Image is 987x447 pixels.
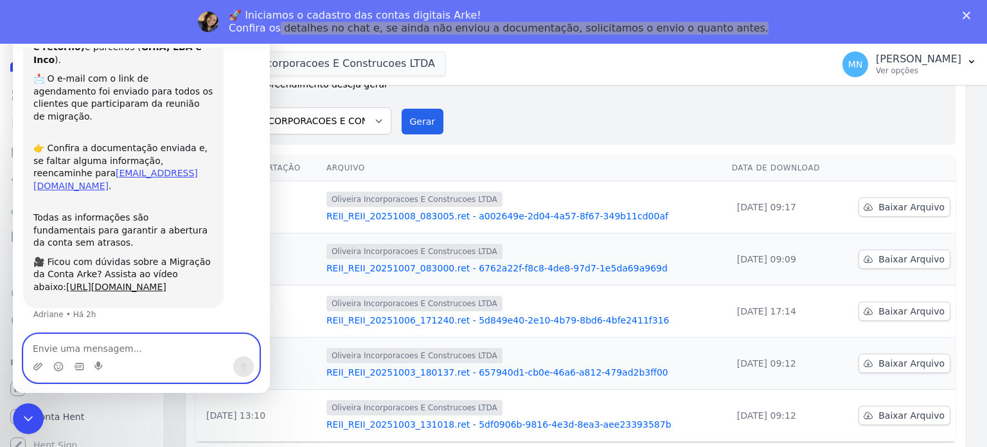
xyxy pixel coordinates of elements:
span: Baixar Arquivo [878,305,945,318]
a: Baixar Arquivo [858,197,950,217]
a: Contratos [5,111,159,136]
div: Fechar [226,5,249,28]
a: REII_REII_20251007_083000.ret - 6762a22f-f8c8-4de8-97d7-1e5da69a969d [326,262,722,275]
button: Início [201,5,226,30]
a: Transferências [5,252,159,278]
div: 👉 Confira a documentação enviada e, se faltar alguma informação, reencaminhe para . [21,117,200,180]
a: Negativação [5,309,159,334]
div: Plataformas [10,355,154,370]
span: Baixar Arquivo [878,201,945,214]
b: CNAB (remessa e retorno) [21,16,196,39]
a: Conta Hent [5,404,159,430]
div: Fechar [963,12,975,19]
div: Adriane • Há 2h [21,298,83,306]
span: Conta Hent [33,410,84,423]
div: Todas as informações são fundamentais para garantir a abertura da conta sem atrasos. [21,187,200,237]
iframe: Intercom live chat [13,403,44,434]
button: Enviar uma mensagem [220,343,241,364]
span: Oliveira Incorporacoes E Construcoes LTDA [326,244,502,259]
a: Lotes [5,167,159,193]
button: Upload do anexo [20,349,30,359]
th: Data de Download [727,155,839,181]
a: Crédito [5,280,159,306]
a: [URL][DOMAIN_NAME] [53,269,154,279]
p: [PERSON_NAME] [876,53,961,66]
b: GHIA, LBA e Inco [21,29,189,52]
button: Selecionador de GIF [61,349,71,359]
a: Visão Geral [5,82,159,108]
span: Baixar Arquivo [878,357,945,370]
th: Arquivo [321,155,727,181]
p: Ativo [62,16,84,29]
a: Baixar Arquivo [858,406,950,425]
a: Recebíveis [5,376,159,401]
a: Baixar Arquivo [858,302,950,321]
span: Baixar Arquivo [878,253,945,266]
textarea: Envie uma mensagem... [11,322,246,343]
button: Oliveira Incorporacoes E Construcoes LTDA [185,51,446,76]
a: REII_REII_20251006_171240.ret - 5d849e40-2e10-4b79-8bd6-4bfe2411f316 [326,314,722,327]
a: Clientes [5,196,159,221]
a: Baixar Arquivo [858,250,950,269]
p: Ver opções [876,66,961,76]
a: [EMAIL_ADDRESS][DOMAIN_NAME] [21,155,185,178]
span: Oliveira Incorporacoes E Construcoes LTDA [326,296,502,311]
td: [DATE] 09:12 [727,338,839,390]
div: 🎥 Ficou com dúvidas sobre a Migração da Conta Arke? Assista ao vídeo abaixo: [21,243,200,281]
a: REII_REII_20251003_180137.ret - 657940d1-cb0e-46a6-a812-479ad2b3ff00 [326,366,722,379]
td: [DATE] 09:17 [727,181,839,233]
td: [DATE] 09:09 [727,233,839,286]
span: Oliveira Incorporacoes E Construcoes LTDA [326,192,502,207]
label: Para qual empreendimento deseja gerar o arquivo? [206,73,391,105]
span: Oliveira Incorporacoes E Construcoes LTDA [326,400,502,415]
div: 🚀 Iniciamos o cadastro das contas digitais Arke! Confira os detalhes no chat e, se ainda não envi... [229,9,769,35]
td: [DATE] 13:10 [196,390,321,442]
td: [DATE] 17:14 [727,286,839,338]
button: Start recording [82,349,92,359]
a: Parcelas [5,139,159,165]
span: Baixar Arquivo [878,409,945,422]
button: MN [PERSON_NAME] Ver opções [832,46,987,82]
a: Baixar Arquivo [858,354,950,373]
a: REII_REII_20251008_083005.ret - a002649e-2d04-4a57-8f67-349b11cd00af [326,210,722,223]
img: Profile image for Adriane [198,12,218,32]
div: 📩 O e-mail com o link de agendamento foi enviado para todos os clientes que participaram da reuni... [21,60,200,110]
iframe: Intercom live chat [13,13,270,393]
span: MN [848,60,863,69]
a: Minha Carteira [5,224,159,250]
button: Selecionador de Emoji [40,349,51,359]
span: Oliveira Incorporacoes E Construcoes LTDA [326,348,502,363]
a: REII_REII_20251003_131018.ret - 5df0906b-9816-4e3d-8ea3-aee23393587b [326,418,722,431]
td: [DATE] 09:12 [727,390,839,442]
button: Gerar [402,109,444,134]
